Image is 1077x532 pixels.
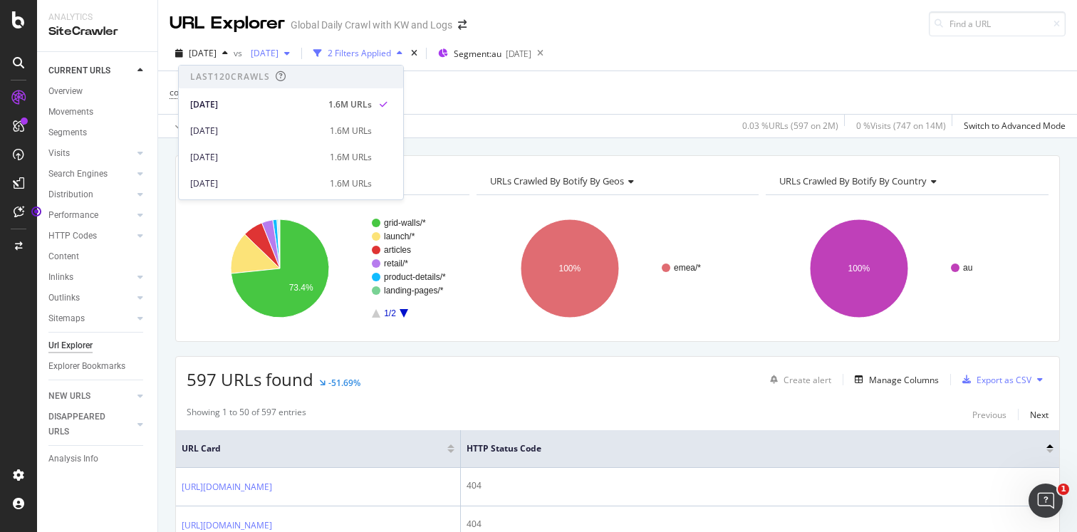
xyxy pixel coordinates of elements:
[30,205,43,218] div: Tooltip anchor
[477,207,759,330] svg: A chart.
[330,125,372,137] div: 1.6M URLs
[48,63,133,78] a: CURRENT URLS
[187,406,306,423] div: Showing 1 to 50 of 597 entries
[190,177,321,190] div: [DATE]
[869,374,939,386] div: Manage Columns
[384,231,415,241] text: launch/*
[170,86,199,98] span: country
[48,338,147,353] a: Url Explorer
[48,146,70,161] div: Visits
[48,249,79,264] div: Content
[487,169,746,192] h4: URLs Crawled By Botify By geos
[48,270,133,285] a: Inlinks
[48,389,133,404] a: NEW URLS
[408,46,420,61] div: times
[48,452,147,466] a: Analysis Info
[48,105,147,120] a: Movements
[467,479,1053,492] div: 404
[48,167,108,182] div: Search Engines
[291,18,452,32] div: Global Daily Crawl with KW and Logs
[245,42,296,65] button: [DATE]
[187,367,313,391] span: 597 URLs found
[190,125,321,137] div: [DATE]
[458,20,467,30] div: arrow-right-arrow-left
[48,389,90,404] div: NEW URLS
[467,442,1025,455] span: HTTP Status Code
[48,291,133,306] a: Outlinks
[674,263,701,273] text: emea/*
[1029,484,1063,518] iframe: Intercom live chat
[48,359,125,374] div: Explorer Bookmarks
[48,187,93,202] div: Distribution
[779,174,927,187] span: URLs Crawled By Botify By country
[330,177,372,190] div: 1.6M URLs
[190,71,270,83] div: Last 120 Crawls
[48,291,80,306] div: Outlinks
[432,42,531,65] button: Segment:au[DATE]
[48,208,133,223] a: Performance
[384,308,396,318] text: 1/2
[742,120,838,132] div: 0.03 % URLs ( 597 on 2M )
[964,120,1066,132] div: Switch to Advanced Mode
[766,207,1049,330] svg: A chart.
[848,264,870,273] text: 100%
[328,377,360,389] div: -51.69%
[1058,484,1069,495] span: 1
[182,480,272,494] a: [URL][DOMAIN_NAME]
[384,218,426,228] text: grid-walls/*
[1030,409,1049,421] div: Next
[245,47,279,59] span: 2025 Jun. 1st
[48,249,147,264] a: Content
[384,272,446,282] text: product-details/*
[328,98,372,111] div: 1.6M URLs
[849,371,939,388] button: Manage Columns
[776,169,1036,192] h4: URLs Crawled By Botify By country
[958,115,1066,137] button: Switch to Advanced Mode
[467,518,1053,531] div: 404
[170,115,211,137] button: Apply
[48,11,146,24] div: Analytics
[48,452,98,466] div: Analysis Info
[506,48,531,60] div: [DATE]
[963,263,972,273] text: au
[48,125,87,140] div: Segments
[856,120,946,132] div: 0 % Visits ( 747 on 14M )
[490,174,624,187] span: URLs Crawled By Botify By geos
[48,105,93,120] div: Movements
[328,47,391,59] div: 2 Filters Applied
[48,338,93,353] div: Url Explorer
[48,270,73,285] div: Inlinks
[48,410,120,439] div: DISAPPEARED URLS
[48,167,133,182] a: Search Engines
[972,409,1006,421] div: Previous
[48,359,147,374] a: Explorer Bookmarks
[558,264,581,273] text: 100%
[48,311,133,326] a: Sitemaps
[48,311,85,326] div: Sitemaps
[170,11,285,36] div: URL Explorer
[454,48,501,60] span: Segment: au
[289,283,313,293] text: 73.4%
[48,187,133,202] a: Distribution
[957,368,1031,391] button: Export as CSV
[187,207,469,330] svg: A chart.
[182,442,444,455] span: URL Card
[48,146,133,161] a: Visits
[48,208,98,223] div: Performance
[189,47,217,59] span: 2025 Sep. 2nd
[190,151,321,164] div: [DATE]
[48,84,83,99] div: Overview
[308,42,408,65] button: 2 Filters Applied
[234,47,245,59] span: vs
[48,125,147,140] a: Segments
[170,42,234,65] button: [DATE]
[48,84,147,99] a: Overview
[784,374,831,386] div: Create alert
[384,259,408,268] text: retail/*
[972,406,1006,423] button: Previous
[190,98,320,111] div: [DATE]
[48,410,133,439] a: DISAPPEARED URLS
